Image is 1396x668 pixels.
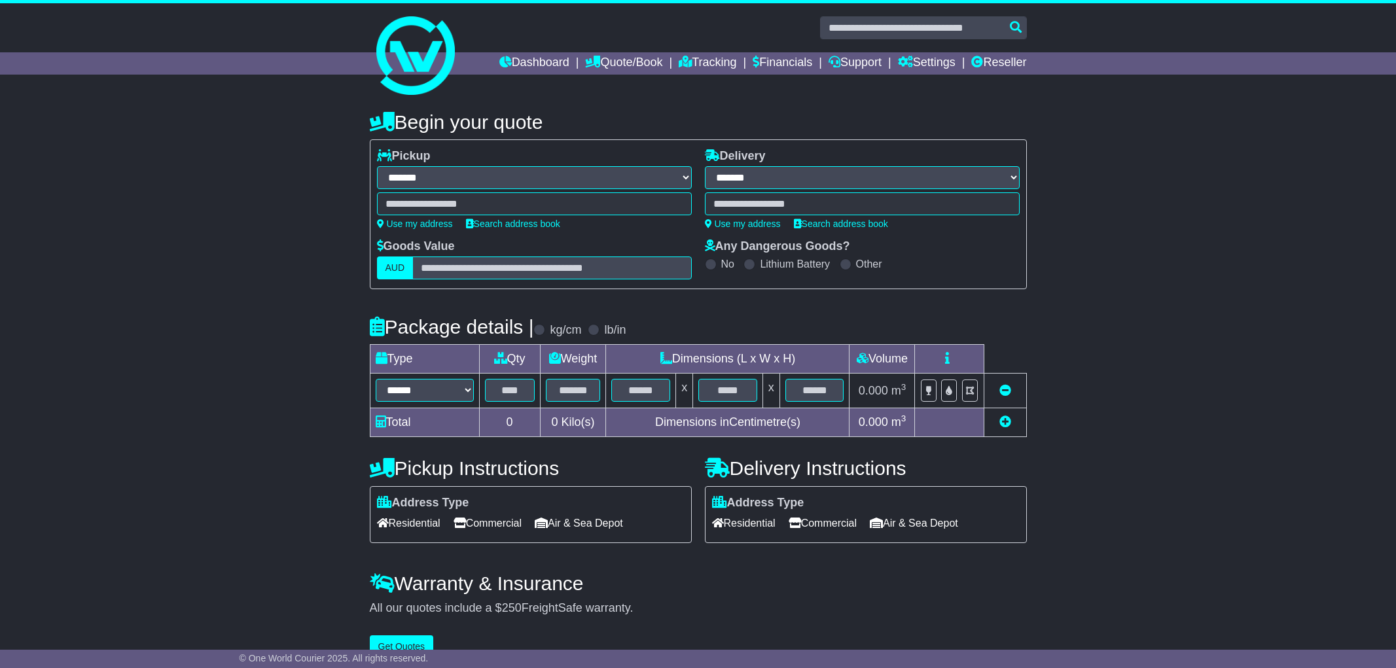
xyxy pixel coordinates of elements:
label: Pickup [377,149,431,164]
a: Financials [753,52,812,75]
sup: 3 [901,413,906,423]
span: © One World Courier 2025. All rights reserved. [240,653,429,663]
label: Any Dangerous Goods? [705,239,850,254]
label: Other [856,258,882,270]
span: 0 [551,415,558,429]
span: m [891,384,906,397]
a: Add new item [999,415,1011,429]
span: 0.000 [859,384,888,397]
label: No [721,258,734,270]
div: All our quotes include a $ FreightSafe warranty. [370,601,1027,616]
td: 0 [479,408,540,436]
td: Weight [540,345,606,374]
a: Search address book [794,219,888,229]
a: Remove this item [999,384,1011,397]
span: Residential [377,513,440,533]
a: Support [829,52,882,75]
sup: 3 [901,382,906,392]
span: Residential [712,513,776,533]
label: Goods Value [377,239,455,254]
button: Get Quotes [370,635,434,658]
td: x [762,374,779,408]
h4: Delivery Instructions [705,457,1027,479]
a: Dashboard [499,52,569,75]
td: Qty [479,345,540,374]
td: Dimensions (L x W x H) [606,345,850,374]
span: 250 [502,601,522,614]
a: Search address book [466,219,560,229]
h4: Pickup Instructions [370,457,692,479]
a: Settings [898,52,956,75]
span: Air & Sea Depot [870,513,958,533]
a: Tracking [679,52,736,75]
label: AUD [377,256,414,279]
td: Total [370,408,479,436]
label: kg/cm [550,323,581,338]
a: Use my address [377,219,453,229]
td: x [676,374,693,408]
td: Volume [850,345,915,374]
label: lb/in [604,323,626,338]
span: Air & Sea Depot [535,513,623,533]
label: Delivery [705,149,766,164]
a: Reseller [971,52,1026,75]
a: Quote/Book [585,52,662,75]
a: Use my address [705,219,781,229]
td: Dimensions in Centimetre(s) [606,408,850,436]
label: Address Type [377,496,469,510]
span: 0.000 [859,415,888,429]
td: Kilo(s) [540,408,606,436]
td: Type [370,345,479,374]
h4: Package details | [370,316,534,338]
label: Address Type [712,496,804,510]
span: m [891,415,906,429]
label: Lithium Battery [760,258,830,270]
h4: Begin your quote [370,111,1027,133]
span: Commercial [789,513,857,533]
h4: Warranty & Insurance [370,572,1027,594]
span: Commercial [454,513,522,533]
